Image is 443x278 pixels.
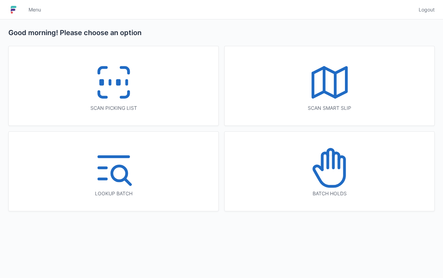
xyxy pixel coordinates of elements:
[23,105,204,112] div: Scan picking list
[414,3,435,16] a: Logout
[224,131,435,211] a: Batch holds
[419,6,435,13] span: Logout
[8,4,19,15] img: logo-small.jpg
[239,105,420,112] div: Scan smart slip
[23,190,204,197] div: Lookup batch
[8,28,435,38] h2: Good morning! Please choose an option
[8,131,219,211] a: Lookup batch
[29,6,41,13] span: Menu
[8,46,219,126] a: Scan picking list
[24,3,45,16] a: Menu
[239,190,420,197] div: Batch holds
[224,46,435,126] a: Scan smart slip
